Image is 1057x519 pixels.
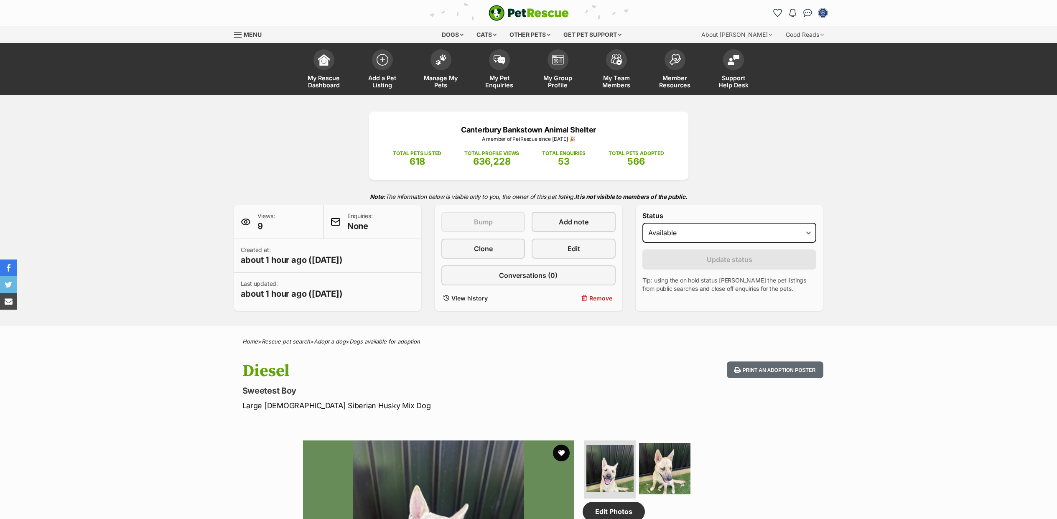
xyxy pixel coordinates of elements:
[436,26,469,43] div: Dogs
[499,270,558,280] span: Conversations (0)
[382,124,676,135] p: Canterbury Bankstown Animal Shelter
[532,292,615,304] button: Remove
[257,220,275,232] span: 9
[611,54,622,65] img: team-members-icon-5396bd8760b3fe7c0b43da4ab00e1e3bb1a5d9ba89233759b79545d2d3fc5d0d.svg
[295,45,353,95] a: My Rescue Dashboard
[242,361,596,381] h1: Diesel
[558,26,627,43] div: Get pet support
[627,156,645,167] span: 566
[234,188,823,205] p: The information below is visible only to you, the owner of this pet listing.
[642,276,817,293] p: Tip: using the on hold status [PERSON_NAME] the pet listings from public searches and close off e...
[257,212,275,232] p: Views:
[244,31,262,38] span: Menu
[504,26,556,43] div: Other pets
[568,244,580,254] span: Edit
[364,74,401,89] span: Add a Pet Listing
[470,45,529,95] a: My Pet Enquiries
[609,150,664,157] p: TOTAL PETS ADOPTED
[347,220,373,232] span: None
[539,74,577,89] span: My Group Profile
[786,6,800,20] button: Notifications
[305,74,343,89] span: My Rescue Dashboard
[241,246,343,266] p: Created at:
[242,400,596,411] p: Large [DEMOGRAPHIC_DATA] Siberian Husky Mix Dog
[704,45,763,95] a: Support Help Desk
[598,74,635,89] span: My Team Members
[422,74,460,89] span: Manage My Pets
[241,288,343,300] span: about 1 hour ago ([DATE])
[553,445,570,461] button: favourite
[242,385,596,397] p: Sweetest Boy
[474,244,493,254] span: Clone
[314,338,346,345] a: Adopt a dog
[464,150,519,157] p: TOTAL PROFILE VIEWS
[532,239,615,259] a: Edit
[558,156,570,167] span: 53
[803,9,812,17] img: chat-41dd97257d64d25036548639549fe6c8038ab92f7586957e7f3b1b290dea8141.svg
[318,54,330,66] img: dashboard-icon-eb2f2d2d3e046f16d808141f083e7271f6b2e854fb5c12c21221c1fb7104beca.svg
[370,193,385,200] strong: Note:
[481,74,518,89] span: My Pet Enquiries
[494,55,505,64] img: pet-enquiries-icon-7e3ad2cf08bfb03b45e93fb7055b45f3efa6380592205ae92323e6603595dc1f.svg
[552,55,564,65] img: group-profile-icon-3fa3cf56718a62981997c0bc7e787c4b2cf8bcc04b72c1350f741eb67cf2f40e.svg
[474,217,493,227] span: Bump
[715,74,752,89] span: Support Help Desk
[222,338,836,345] div: > > >
[727,361,823,379] button: Print an adoption poster
[728,55,739,65] img: help-desk-icon-fdf02630f3aa405de69fd3d07c3f3aa587a6932b1a1747fa1d2bba05be0121f9.svg
[234,26,267,41] a: Menu
[262,338,310,345] a: Rescue pet search
[695,26,778,43] div: About [PERSON_NAME]
[242,338,258,345] a: Home
[780,26,830,43] div: Good Reads
[393,150,441,157] p: TOTAL PETS LISTED
[656,74,694,89] span: Member Resources
[639,443,690,494] img: Photo of Diesel
[532,212,615,232] a: Add note
[816,6,830,20] button: My account
[451,294,488,303] span: View history
[441,265,616,285] a: Conversations (0)
[819,9,827,17] img: Canterbury Bankstown Pound Facility profile pic
[410,156,425,167] span: 618
[241,280,343,300] p: Last updated:
[542,150,585,157] p: TOTAL ENQUIRIES
[241,254,343,266] span: about 1 hour ago ([DATE])
[646,45,704,95] a: Member Resources
[559,217,588,227] span: Add note
[489,5,569,21] a: PetRescue
[441,292,525,304] a: View history
[589,294,612,303] span: Remove
[473,156,511,167] span: 636,228
[349,338,420,345] a: Dogs available for adoption
[587,45,646,95] a: My Team Members
[801,6,815,20] a: Conversations
[575,193,688,200] strong: It is not visible to members of the public.
[382,135,676,143] p: A member of PetRescue since [DATE] 🎉
[771,6,830,20] ul: Account quick links
[489,5,569,21] img: logo-e224e6f780fb5917bec1dbf3a21bbac754714ae5b6737aabdf751b685950b380.svg
[642,249,817,270] button: Update status
[771,6,784,20] a: Favourites
[435,54,447,65] img: manage-my-pets-icon-02211641906a0b7f246fdf0571729dbe1e7629f14944591b6c1af311fb30b64b.svg
[586,445,634,492] img: Photo of Diesel
[441,212,525,232] button: Bump
[789,9,796,17] img: notifications-46538b983faf8c2785f20acdc204bb7945ddae34d4c08c2a6579f10ce5e182be.svg
[377,54,388,66] img: add-pet-listing-icon-0afa8454b4691262ce3f59096e99ab1cd57d4a30225e0717b998d2c9b9846f56.svg
[642,212,817,219] label: Status
[471,26,502,43] div: Cats
[353,45,412,95] a: Add a Pet Listing
[669,54,681,65] img: member-resources-icon-8e73f808a243e03378d46382f2149f9095a855e16c252ad45f914b54edf8863c.svg
[347,212,373,232] p: Enquiries:
[529,45,587,95] a: My Group Profile
[441,239,525,259] a: Clone
[707,254,752,265] span: Update status
[412,45,470,95] a: Manage My Pets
